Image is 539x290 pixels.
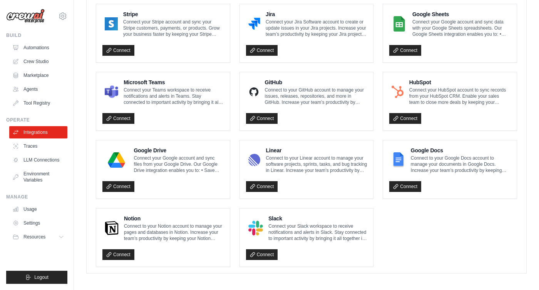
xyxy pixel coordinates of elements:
a: Agents [9,83,67,95]
a: Connect [102,45,134,56]
a: Connect [389,113,421,124]
p: Connect your Google account and sync data with your Google Sheets spreadsheets. Our Google Sheets... [412,19,511,37]
div: Manage [6,194,67,200]
h4: Microsoft Teams [124,78,223,86]
h4: HubSpot [409,78,511,86]
a: Connect [246,249,278,260]
h4: Stripe [123,10,224,18]
p: Connect your Teams workspace to receive notifications and alerts in Teams. Stay connected to impo... [124,87,223,105]
p: Connect your Google account and sync files from your Google Drive. Our Google Drive integration e... [134,155,223,173]
a: Environment Variables [9,168,67,186]
p: Connect your HubSpot account to sync records from your HubSpot CRM. Enable your sales team to clo... [409,87,511,105]
h4: GitHub [265,78,367,86]
a: Connect [246,45,278,56]
img: Notion Logo [105,220,119,236]
img: Google Docs Logo [392,152,405,168]
h4: Notion [124,215,224,222]
span: Logout [34,274,49,280]
img: Stripe Logo [105,16,118,32]
p: Connect to your Google Docs account to manage your documents in Google Docs. Increase your team’s... [411,155,511,173]
a: Connect [246,113,278,124]
a: Traces [9,140,67,152]
a: Settings [9,217,67,229]
a: Connect [389,181,421,192]
a: Connect [246,181,278,192]
a: Tool Registry [9,97,67,109]
span: Resources [23,234,45,240]
img: Logo [6,9,45,23]
img: GitHub Logo [248,84,259,100]
img: Linear Logo [248,152,261,168]
p: Connect to your Linear account to manage your software projects, sprints, tasks, and bug tracking... [266,155,367,173]
img: Google Sheets Logo [392,16,407,32]
a: Crew Studio [9,55,67,68]
a: Automations [9,42,67,54]
h4: Google Sheets [412,10,511,18]
a: Connect [102,113,134,124]
h4: Google Docs [411,147,511,154]
a: Connect [102,249,134,260]
img: Google Drive Logo [105,152,128,168]
h4: Google Drive [134,147,223,154]
a: LLM Connections [9,154,67,166]
p: Connect to your GitHub account to manage your issues, releases, repositories, and more in GitHub.... [265,87,367,105]
img: Microsoft Teams Logo [105,84,118,100]
img: Jira Logo [248,16,260,32]
h4: Jira [266,10,367,18]
h4: Linear [266,147,367,154]
img: Slack Logo [248,220,263,236]
a: Integrations [9,126,67,138]
a: Connect [389,45,421,56]
img: HubSpot Logo [392,84,403,100]
button: Logout [6,271,67,284]
div: Operate [6,117,67,123]
button: Resources [9,231,67,243]
a: Connect [102,181,134,192]
a: Usage [9,203,67,215]
a: Marketplace [9,69,67,82]
p: Connect to your Notion account to manage your pages and databases in Notion. Increase your team’s... [124,223,224,242]
h4: Slack [268,215,367,222]
p: Connect your Stripe account and sync your Stripe customers, payments, or products. Grow your busi... [123,19,224,37]
p: Connect your Jira Software account to create or update issues in your Jira projects. Increase you... [266,19,367,37]
div: Build [6,32,67,38]
p: Connect your Slack workspace to receive notifications and alerts in Slack. Stay connected to impo... [268,223,367,242]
